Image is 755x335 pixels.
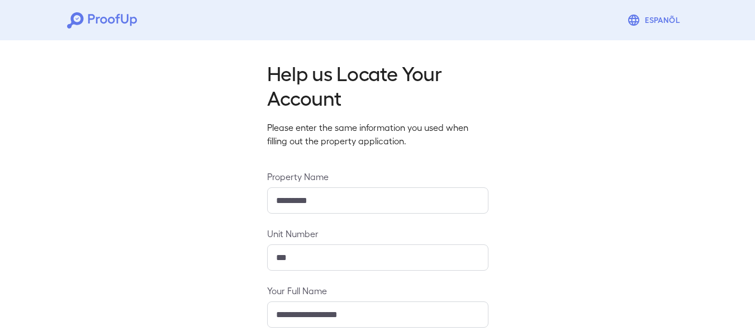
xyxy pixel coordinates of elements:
label: Your Full Name [267,284,488,297]
h2: Help us Locate Your Account [267,60,488,110]
label: Unit Number [267,227,488,240]
p: Please enter the same information you used when filling out the property application. [267,121,488,148]
button: Espanõl [623,9,688,31]
label: Property Name [267,170,488,183]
